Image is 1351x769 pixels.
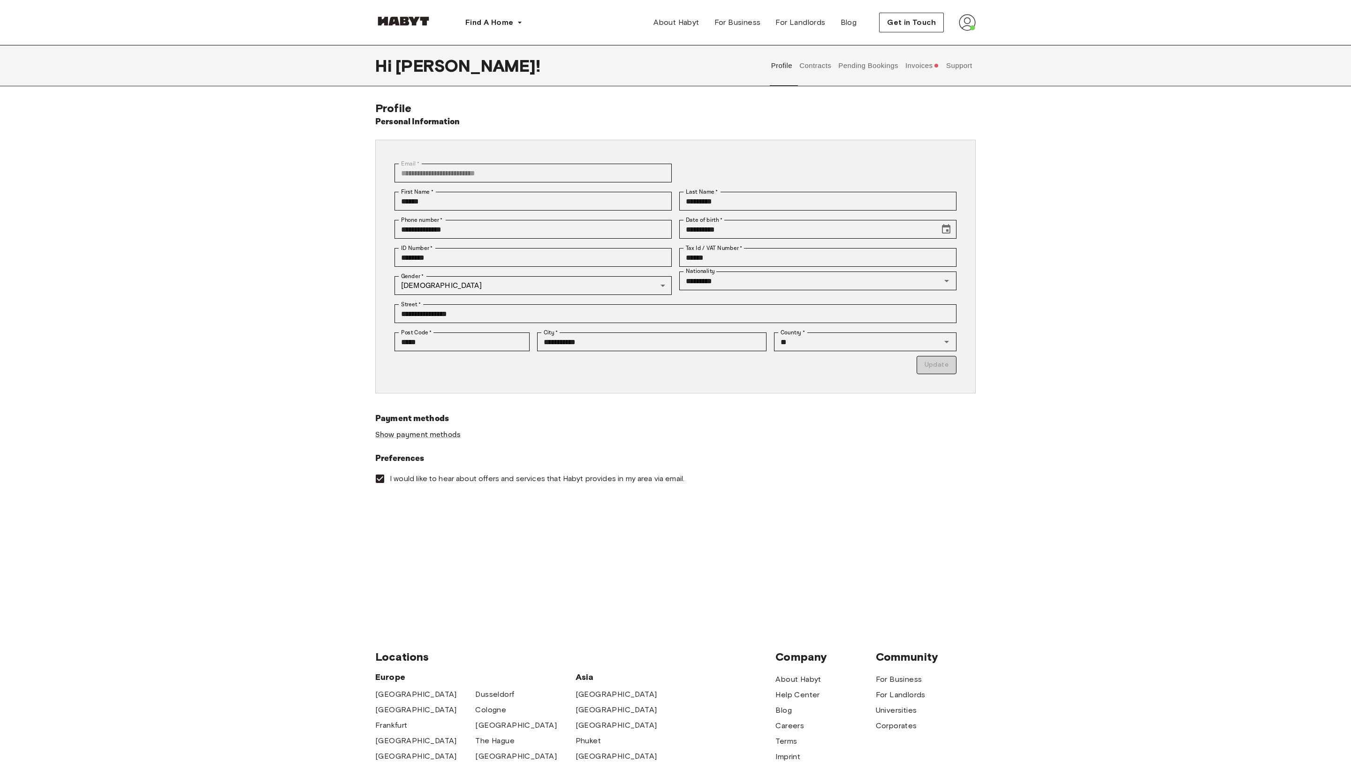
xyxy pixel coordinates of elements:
span: Company [775,650,875,664]
a: Cologne [475,704,506,716]
a: Dusseldorf [475,689,514,700]
label: City [544,328,558,337]
span: [PERSON_NAME] ! [395,56,540,75]
span: Europe [375,671,576,683]
button: Open [940,335,953,348]
a: Blog [775,705,792,716]
img: avatar [959,14,976,31]
a: [GEOGRAPHIC_DATA] [375,689,457,700]
a: For Business [876,674,922,685]
span: For Landlords [775,17,825,28]
span: About Habyt [653,17,699,28]
a: [GEOGRAPHIC_DATA] [576,704,657,716]
label: Nationality [686,267,715,275]
a: [GEOGRAPHIC_DATA] [475,751,557,762]
span: Profile [375,101,411,115]
span: I would like to hear about offers and services that Habyt provides in my area via email. [390,474,684,484]
a: Phuket [576,735,601,746]
a: Imprint [775,751,800,762]
a: Universities [876,705,917,716]
h6: Payment methods [375,412,976,425]
a: [GEOGRAPHIC_DATA] [576,751,657,762]
label: Tax Id / VAT Number [686,244,742,252]
a: Terms [775,736,797,747]
span: Locations [375,650,775,664]
span: Community [876,650,976,664]
span: Asia [576,671,675,683]
a: [GEOGRAPHIC_DATA] [375,704,457,716]
a: The Hague [475,735,515,746]
a: For Landlords [876,689,926,701]
label: Street [401,300,421,309]
a: [GEOGRAPHIC_DATA] [576,720,657,731]
label: Country [781,328,805,337]
div: user profile tabs [767,45,976,86]
a: For Business [707,13,768,32]
a: About Habyt [646,13,706,32]
button: Support [945,45,973,86]
a: [GEOGRAPHIC_DATA] [576,689,657,700]
button: Profile [770,45,794,86]
label: ID Number [401,244,433,252]
label: Date of birth [686,216,722,224]
button: Pending Bookings [837,45,900,86]
label: Post Code [401,328,432,337]
button: Invoices [904,45,940,86]
a: About Habyt [775,674,821,685]
button: Find A Home [458,13,530,32]
button: Open [940,274,953,287]
div: You can't change your email address at the moment. Please reach out to customer support in case y... [395,164,672,182]
h6: Preferences [375,452,976,465]
a: [GEOGRAPHIC_DATA] [375,735,457,746]
label: Last Name [686,188,718,196]
span: For Business [714,17,761,28]
a: Blog [833,13,865,32]
a: Frankfurt [375,720,408,731]
span: Hi [375,56,395,75]
label: First Name [401,188,433,196]
span: Get in Touch [887,17,936,28]
span: Blog [841,17,857,28]
button: Choose date, selected date is Dec 21, 1988 [937,220,956,239]
img: Habyt [375,16,432,26]
a: Careers [775,720,804,731]
span: Find A Home [465,17,513,28]
a: Help Center [775,689,820,701]
button: Get in Touch [879,13,944,32]
a: Corporates [876,720,917,731]
a: [GEOGRAPHIC_DATA] [375,751,457,762]
h6: Personal Information [375,115,460,128]
button: Contracts [798,45,833,86]
a: For Landlords [768,13,833,32]
a: Show payment methods [375,430,461,440]
a: [GEOGRAPHIC_DATA] [475,720,557,731]
label: Email [401,159,419,168]
div: [DEMOGRAPHIC_DATA] [395,276,672,295]
label: Phone number [401,216,443,224]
